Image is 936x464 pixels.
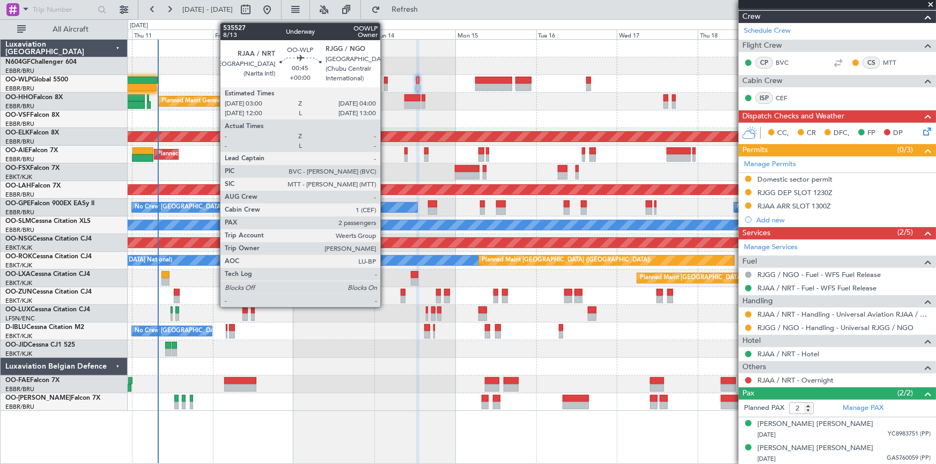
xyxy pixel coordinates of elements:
a: EBKT/KJK [5,332,32,340]
a: EBKT/KJK [5,244,32,252]
span: OO-FSX [5,165,30,171]
a: OO-AIEFalcon 7X [5,147,58,154]
div: Planned Maint [GEOGRAPHIC_DATA] ([GEOGRAPHIC_DATA]) [482,252,651,268]
span: OO-LXA [5,271,31,278]
a: RJGG / NGO - Fuel - WFS Fuel Release [757,270,881,279]
button: Refresh [366,1,431,18]
span: Crew [742,11,761,23]
span: GA5760059 (PP) [887,454,931,463]
span: Permits [742,144,768,156]
span: N604GF [5,59,31,65]
span: OO-FAE [5,377,30,384]
span: D-IBLU [5,324,26,331]
a: OO-LUXCessna Citation CJ4 [5,306,90,313]
a: OO-ELKFalcon 8X [5,130,59,136]
a: OO-JIDCessna CJ1 525 [5,342,75,348]
div: [DATE] [130,21,148,31]
a: OO-[PERSON_NAME]Falcon 7X [5,395,100,401]
span: YC8983751 (PP) [888,430,931,439]
div: CS [863,57,880,69]
div: No Crew [GEOGRAPHIC_DATA] ([GEOGRAPHIC_DATA] National) [135,199,314,215]
a: N604GFChallenger 604 [5,59,77,65]
a: EBBR/BRU [5,155,34,163]
span: (2/5) [897,227,913,238]
span: OO-LAH [5,183,31,189]
a: OO-LXACessna Citation CJ4 [5,271,90,278]
a: EBKT/KJK [5,261,32,270]
span: OO-JID [5,342,28,348]
a: EBBR/BRU [5,138,34,146]
button: All Aircraft [12,21,116,38]
span: OO-NSG [5,236,32,242]
a: EBBR/BRU [5,85,34,93]
span: Services [742,227,770,240]
span: Refresh [382,6,428,13]
span: Others [742,361,766,373]
a: EBBR/BRU [5,385,34,393]
a: RJAA / NRT - Overnight [757,376,834,385]
div: Domestic sector permit [757,175,832,184]
div: Planned Maint [GEOGRAPHIC_DATA] ([GEOGRAPHIC_DATA]) [640,270,809,286]
div: ISP [755,92,773,104]
div: Fri 12 [213,29,294,39]
span: OO-AIE [5,147,28,154]
span: OO-ELK [5,130,30,136]
span: Flight Crew [742,40,782,52]
a: RJAA / NRT - Handling - Universal Aviation RJAA / NRT [757,310,931,319]
span: Cabin Crew [742,75,783,87]
a: BVC [776,58,800,68]
span: OO-HHO [5,94,33,101]
a: OO-HHOFalcon 8X [5,94,63,101]
div: Thu 11 [132,29,213,39]
span: Hotel [742,335,761,347]
a: RJAA / NRT - Fuel - WFS Fuel Release [757,283,876,293]
a: OO-ROKCessna Citation CJ4 [5,253,92,260]
div: Sat 13 [293,29,374,39]
a: OO-LAHFalcon 7X [5,183,61,189]
div: No Crew [GEOGRAPHIC_DATA] ([GEOGRAPHIC_DATA] National) [135,323,314,339]
span: [DATE] [757,455,776,463]
a: OO-SLMCessna Citation XLS [5,218,91,224]
span: CC, [777,128,789,139]
span: OO-[PERSON_NAME] [5,395,71,401]
a: Schedule Crew [744,26,791,36]
a: Manage Services [744,242,798,253]
span: Pax [742,387,754,400]
span: (2/2) [897,387,913,399]
span: Dispatch Checks and Weather [742,110,844,123]
a: EBKT/KJK [5,297,32,305]
a: EBBR/BRU [5,208,34,216]
span: OO-GPE [5,200,31,207]
a: RJGG / NGO - Handling - Universal RJGG / NGO [757,323,913,332]
a: EBKT/KJK [5,350,32,358]
span: FP [867,128,875,139]
span: OO-ZUN [5,289,32,295]
div: CP [755,57,773,69]
div: [PERSON_NAME] [PERSON_NAME] [757,419,873,430]
a: EBBR/BRU [5,403,34,411]
span: [DATE] - [DATE] [182,5,233,14]
span: Handling [742,295,773,308]
a: RJAA / NRT - Hotel [757,349,819,358]
div: Sun 14 [374,29,455,39]
div: RJGG DEP SLOT 1230Z [757,188,832,197]
div: Planned Maint Geneva (Cointrin) [161,93,250,109]
a: EBBR/BRU [5,102,34,110]
a: EBKT/KJK [5,279,32,287]
a: OO-VSFFalcon 8X [5,112,60,118]
a: CEF [776,93,800,103]
span: [DATE] [757,431,776,439]
div: Thu 18 [698,29,779,39]
span: DFC, [834,128,850,139]
div: RJAA ARR SLOT 1300Z [757,201,831,211]
div: [PERSON_NAME] [PERSON_NAME] [757,443,873,454]
div: Mon 15 [455,29,536,39]
span: OO-WLP [5,77,32,83]
label: Planned PAX [744,403,784,414]
a: OO-GPEFalcon 900EX EASy II [5,200,94,207]
a: OO-WLPGlobal 5500 [5,77,68,83]
a: EBBR/BRU [5,191,34,199]
a: OO-NSGCessna Citation CJ4 [5,236,92,242]
span: OO-ROK [5,253,32,260]
div: Tue 16 [536,29,617,39]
